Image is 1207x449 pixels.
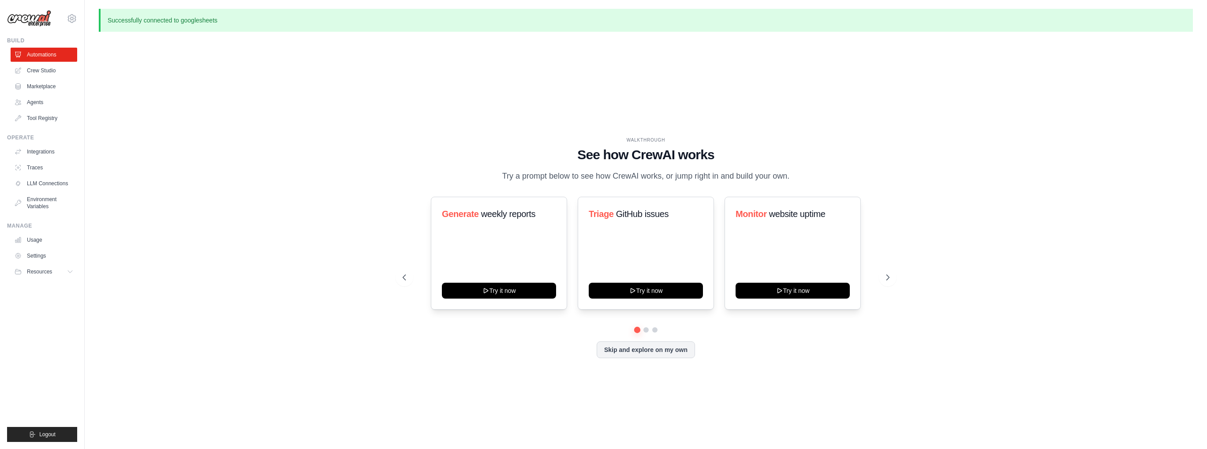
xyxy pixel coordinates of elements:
a: Integrations [11,145,77,159]
a: Settings [11,249,77,263]
div: WALKTHROUGH [403,137,889,143]
span: GitHub issues [616,209,669,219]
button: Try it now [589,283,703,299]
div: Operate [7,134,77,141]
a: Marketplace [11,79,77,94]
button: Try it now [442,283,556,299]
a: LLM Connections [11,176,77,191]
a: Usage [11,233,77,247]
button: Resources [11,265,77,279]
button: Skip and explore on my own [597,341,695,358]
span: Logout [39,431,56,438]
span: Generate [442,209,479,219]
a: Environment Variables [11,192,77,213]
span: website uptime [769,209,826,219]
img: Logo [7,10,51,27]
a: Crew Studio [11,64,77,78]
h1: See how CrewAI works [403,147,889,163]
div: Build [7,37,77,44]
div: Manage [7,222,77,229]
p: Try a prompt below to see how CrewAI works, or jump right in and build your own. [498,170,794,183]
a: Automations [11,48,77,62]
span: Resources [27,268,52,275]
a: Tool Registry [11,111,77,125]
button: Logout [7,427,77,442]
a: Agents [11,95,77,109]
a: Traces [11,161,77,175]
p: Successfully connected to googlesheets [99,9,1193,32]
span: Triage [589,209,614,219]
span: weekly reports [481,209,535,219]
span: Monitor [736,209,767,219]
button: Try it now [736,283,850,299]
